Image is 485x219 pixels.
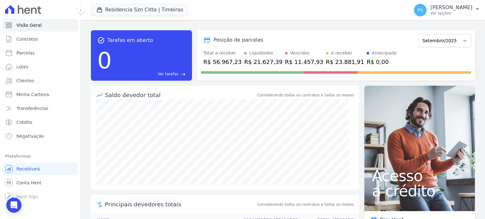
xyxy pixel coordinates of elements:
div: Posição de parcelas [213,36,263,44]
span: Parcelas [16,50,35,56]
a: Lotes [3,61,78,73]
div: Liquidados [249,50,273,56]
div: Total a receber [203,50,242,56]
p: [PERSON_NAME] [430,4,472,11]
div: A receber [331,50,352,56]
a: Visão Geral [3,19,78,32]
div: R$ 23.881,91 [326,58,364,66]
div: Open Intercom Messenger [6,198,21,213]
div: Plataformas [5,153,75,160]
a: Clientes [3,74,78,87]
span: a crédito [372,183,467,199]
span: Acesso [372,168,467,183]
span: Conta Hent [16,180,41,186]
span: Minha Carteira [16,91,49,98]
button: Residencia Szn Citta | Timbiras [91,4,189,16]
div: Considerando todos os contratos e todos os meses [257,92,354,98]
a: Crédito [3,116,78,129]
a: Negativação [3,130,78,142]
a: Recebíveis [3,163,78,175]
span: task_alt [97,37,105,44]
span: Ver tarefas [158,71,178,77]
a: Minha Carteira [3,88,78,101]
span: Negativação [16,133,44,139]
span: Clientes [16,78,34,84]
div: R$ 56.967,23 [203,58,242,66]
span: Recebíveis [16,166,40,172]
a: Transferências [3,102,78,115]
a: Parcelas [3,47,78,59]
div: Saldo devedor total [105,91,256,99]
div: R$ 11.457,93 [285,58,323,66]
p: Ver opções [430,11,472,16]
div: Antecipado [372,50,397,56]
div: R$ 0,00 [367,58,397,66]
div: R$ 21.627,39 [244,58,282,66]
div: 0 [97,44,112,77]
span: Visão Geral [16,22,42,28]
a: Contratos [3,33,78,45]
span: Contratos [16,36,38,42]
span: PS [417,8,423,12]
span: Considerando todos os contratos e todos os meses [257,202,354,207]
span: Lotes [16,64,28,70]
button: PS [PERSON_NAME] Ver opções [409,1,485,19]
a: Conta Hent [3,176,78,189]
span: Crédito [16,119,33,125]
span: Transferências [16,105,48,112]
div: Vencidos [290,50,310,56]
span: east [181,72,186,77]
span: Tarefas em aberto [107,37,153,44]
span: Principais devedores totais [105,200,256,209]
a: Ver tarefas east [114,71,186,77]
